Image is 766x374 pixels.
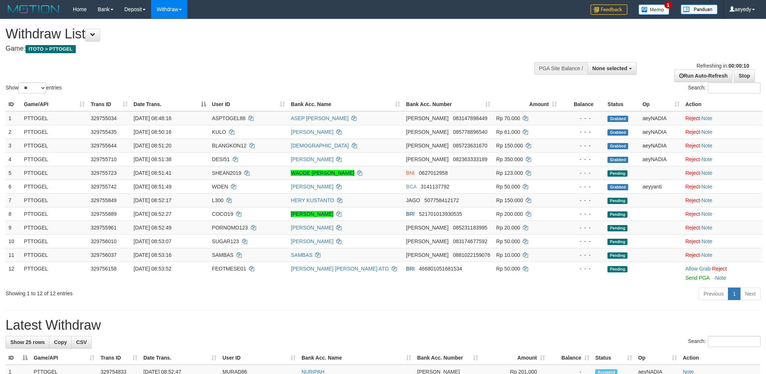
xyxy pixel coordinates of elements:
[212,225,248,231] span: PORNOMO123
[21,139,88,152] td: PTTOGEL
[134,252,171,258] span: [DATE] 08:53:16
[607,143,628,149] span: Grabbed
[291,197,334,203] a: HERY KUSTANTO
[685,238,700,244] a: Reject
[453,115,487,121] span: Copy 083147898449 to clipboard
[25,45,76,53] span: ITOTO > PTTOGEL
[701,238,712,244] a: Note
[685,266,711,272] a: Allow Grab
[6,180,21,193] td: 6
[21,248,88,262] td: PTTOGEL
[406,143,449,149] span: [PERSON_NAME]
[212,184,228,190] span: WOEN
[134,170,171,176] span: [DATE] 08:51:41
[688,82,760,93] label: Search:
[414,351,481,365] th: Bank Acc. Number: activate to sort column ascending
[6,318,760,333] h1: Latest Withdraw
[563,115,602,122] div: - - -
[134,211,171,217] span: [DATE] 08:52:27
[21,193,88,207] td: PTTOGEL
[496,170,523,176] span: Rp 123.000
[291,184,333,190] a: [PERSON_NAME]
[21,180,88,193] td: PTTOGEL
[496,252,520,258] span: Rp 10.000
[134,238,171,244] span: [DATE] 08:53:07
[715,275,726,281] a: Note
[134,143,171,149] span: [DATE] 08:51:20
[299,351,414,365] th: Bank Acc. Name: activate to sort column ascending
[701,143,712,149] a: Note
[701,170,712,176] a: Note
[21,262,88,285] td: PTTOGEL
[212,170,241,176] span: SHEAN2019
[685,197,700,203] a: Reject
[734,69,755,82] a: Stop
[592,65,627,71] span: None selected
[548,351,592,365] th: Balance: activate to sort column ascending
[701,115,712,121] a: Note
[685,184,700,190] a: Reject
[91,225,116,231] span: 329755961
[212,266,246,272] span: FEOTMESE01
[607,239,627,245] span: Pending
[701,129,712,135] a: Note
[607,225,627,231] span: Pending
[6,336,50,348] a: Show 25 rows
[682,111,762,125] td: ·
[134,197,171,203] span: [DATE] 08:52:17
[563,197,602,204] div: - - -
[682,207,762,221] td: ·
[6,45,503,52] h4: Game:
[6,287,314,297] div: Showing 1 to 12 of 12 entries
[291,211,333,217] a: [PERSON_NAME]
[639,4,670,15] img: Button%20Memo.svg
[699,288,728,300] a: Previous
[219,351,299,365] th: User ID: activate to sort column ascending
[134,156,171,162] span: [DATE] 08:51:38
[49,336,72,348] a: Copy
[6,221,21,234] td: 9
[6,234,21,248] td: 10
[6,152,21,166] td: 4
[496,115,520,121] span: Rp 70.000
[685,170,700,176] a: Reject
[21,221,88,234] td: PTTOGEL
[607,198,627,204] span: Pending
[406,184,416,190] span: BCA
[496,238,520,244] span: Rp 50.000
[212,211,234,217] span: COCO19
[682,139,762,152] td: ·
[134,266,171,272] span: [DATE] 08:53:52
[91,184,116,190] span: 329755742
[701,184,712,190] a: Note
[91,238,116,244] span: 329756010
[481,351,548,365] th: Amount: activate to sort column ascending
[496,156,523,162] span: Rp 350.000
[640,111,682,125] td: aeyNADIA
[134,225,171,231] span: [DATE] 08:52:49
[453,238,487,244] span: Copy 083174677592 to clipboard
[6,111,21,125] td: 1
[685,252,700,258] a: Reject
[496,197,523,203] span: Rp 150.000
[6,193,21,207] td: 7
[607,116,628,122] span: Grabbed
[607,184,628,190] span: Grabbed
[453,143,487,149] span: Copy 085723631670 to clipboard
[496,129,520,135] span: Rp 61.000
[453,156,487,162] span: Copy 082363333189 to clipboard
[496,266,520,272] span: Rp 50.000
[701,197,712,203] a: Note
[682,180,762,193] td: ·
[21,125,88,139] td: PTTOGEL
[91,211,116,217] span: 329755889
[685,225,700,231] a: Reject
[291,170,354,176] a: WAODE [PERSON_NAME]
[701,156,712,162] a: Note
[563,169,602,177] div: - - -
[635,351,680,365] th: Op: activate to sort column ascending
[712,266,727,272] a: Reject
[212,156,230,162] span: DESI51
[697,63,749,69] span: Refreshing in:
[10,339,45,345] span: Show 25 rows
